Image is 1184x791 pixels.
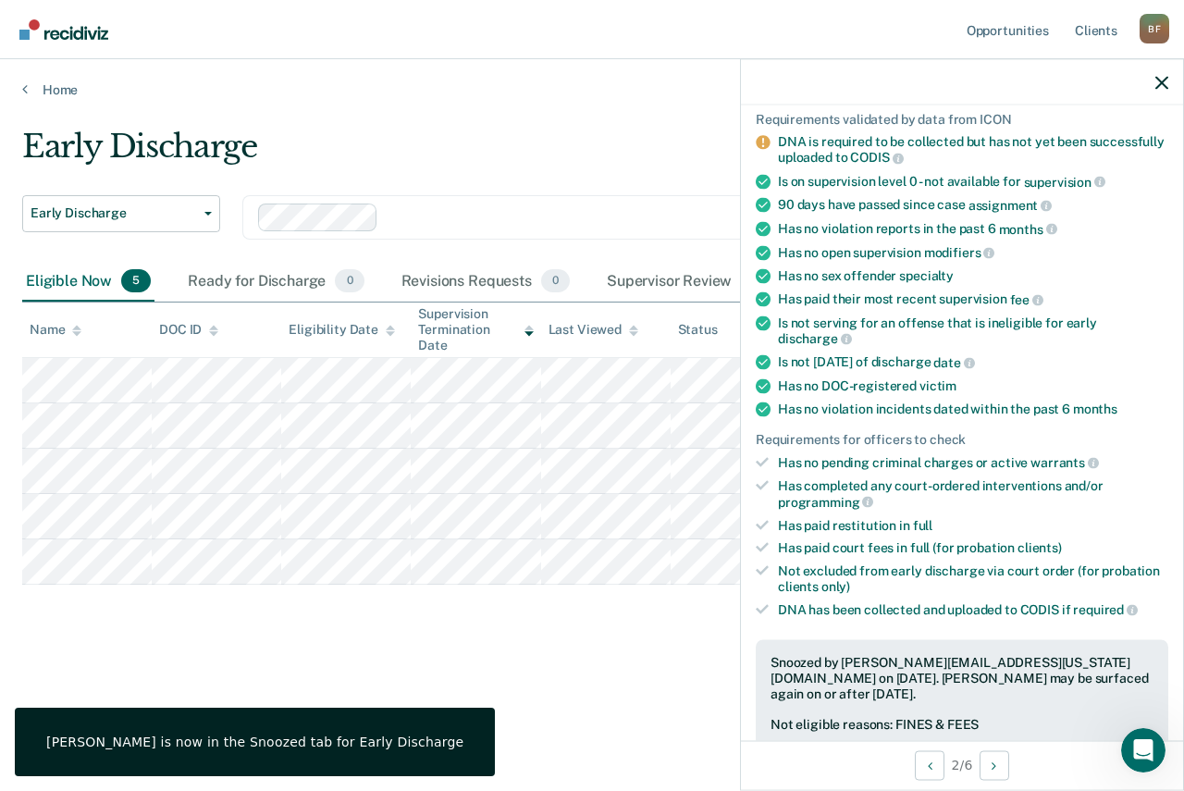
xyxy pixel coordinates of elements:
[821,578,850,593] span: only)
[756,431,1168,447] div: Requirements for officers to check
[398,262,573,303] div: Revisions Requests
[1140,14,1169,43] button: Profile dropdown button
[899,268,954,283] span: specialty
[159,322,218,338] div: DOC ID
[1073,602,1138,617] span: required
[778,517,1168,533] div: Has paid restitution in
[771,655,1153,701] div: Snoozed by [PERSON_NAME][EMAIL_ADDRESS][US_STATE][DOMAIN_NAME] on [DATE]. [PERSON_NAME] may be su...
[924,245,995,260] span: modifiers
[778,244,1168,261] div: Has no open supervision
[913,517,932,532] span: full
[418,306,533,352] div: Supervision Termination Date
[289,322,395,338] div: Eligibility Date
[1024,174,1105,189] span: supervision
[778,494,873,509] span: programming
[22,128,1088,180] div: Early Discharge
[19,19,108,40] img: Recidiviz
[1140,14,1169,43] div: B F
[778,315,1168,346] div: Is not serving for an offense that is ineligible for early
[31,205,197,221] span: Early Discharge
[1030,455,1099,470] span: warrants
[678,322,718,338] div: Status
[184,262,367,303] div: Ready for Discharge
[778,331,852,346] span: discharge
[1073,401,1117,415] span: months
[1010,291,1043,306] span: fee
[30,322,81,338] div: Name
[778,454,1168,471] div: Has no pending criminal charges or active
[933,354,974,369] span: date
[778,173,1168,190] div: Is on supervision level 0 - not available for
[778,401,1168,416] div: Has no violation incidents dated within the past 6
[778,268,1168,284] div: Has no sex offender
[22,262,154,303] div: Eligible Now
[335,269,364,293] span: 0
[1121,728,1165,772] iframe: Intercom live chat
[778,478,1168,510] div: Has completed any court-ordered interventions and/or
[778,540,1168,556] div: Has paid court fees in full (for probation
[756,111,1168,127] div: Requirements validated by data from ICON
[603,262,774,303] div: Supervisor Review
[778,134,1168,166] div: DNA is required to be collected but has not yet been successfully uploaded to CODIS
[22,81,1162,98] a: Home
[121,269,151,293] span: 5
[771,717,1153,733] div: Not eligible reasons: FINES & FEES
[778,377,1168,393] div: Has no DOC-registered
[778,601,1168,618] div: DNA has been collected and uploaded to CODIS if
[999,221,1057,236] span: months
[968,198,1052,213] span: assignment
[46,734,463,750] div: [PERSON_NAME] is now in the Snoozed tab for Early Discharge
[778,563,1168,595] div: Not excluded from early discharge via court order (for probation clients
[541,269,570,293] span: 0
[778,197,1168,214] div: 90 days have passed since case
[778,354,1168,371] div: Is not [DATE] of discharge
[741,740,1183,789] div: 2 / 6
[778,291,1168,308] div: Has paid their most recent supervision
[980,750,1009,780] button: Next Opportunity
[919,377,956,392] span: victim
[1017,540,1062,555] span: clients)
[549,322,638,338] div: Last Viewed
[778,220,1168,237] div: Has no violation reports in the past 6
[915,750,944,780] button: Previous Opportunity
